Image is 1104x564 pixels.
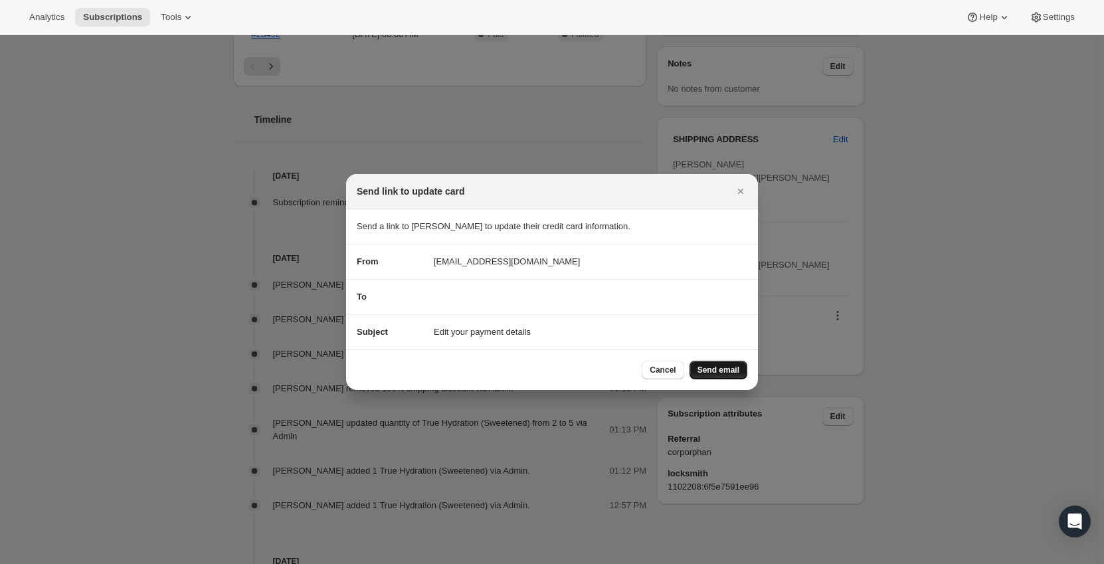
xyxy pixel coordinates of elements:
button: Analytics [21,8,72,27]
button: Send email [690,361,747,379]
span: To [357,292,367,302]
button: Settings [1022,8,1083,27]
h2: Send link to update card [357,185,465,198]
span: From [357,256,379,266]
span: Cancel [650,365,676,375]
span: Send email [697,365,739,375]
span: Settings [1043,12,1075,23]
button: Tools [153,8,203,27]
p: Send a link to [PERSON_NAME] to update their credit card information. [357,220,747,233]
button: Subscriptions [75,8,150,27]
span: [EMAIL_ADDRESS][DOMAIN_NAME] [434,255,580,268]
button: Help [958,8,1018,27]
span: Subscriptions [83,12,142,23]
button: Close [731,182,750,201]
div: Open Intercom Messenger [1059,506,1091,537]
span: Edit your payment details [434,326,531,339]
span: Tools [161,12,181,23]
span: Subject [357,327,388,337]
span: Analytics [29,12,64,23]
span: Help [979,12,997,23]
button: Cancel [642,361,684,379]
